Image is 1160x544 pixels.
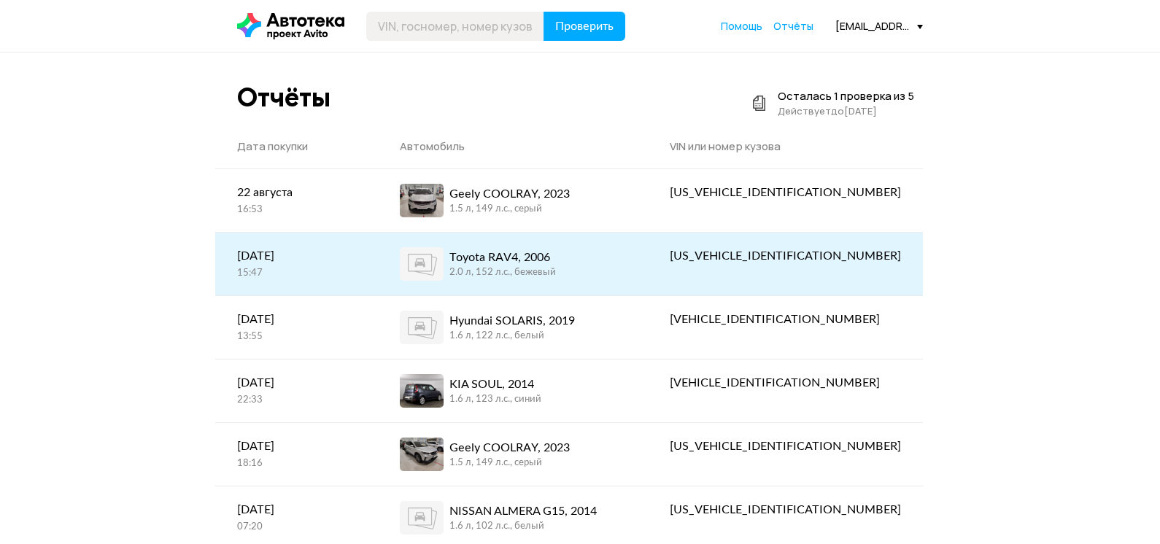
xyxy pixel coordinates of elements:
a: [VEHICLE_IDENTIFICATION_NUMBER] [648,296,923,343]
a: [US_VEHICLE_IDENTIFICATION_NUMBER] [648,423,923,470]
div: KIA SOUL, 2014 [449,376,541,393]
a: [DATE]15:47 [215,233,378,295]
a: [US_VEHICLE_IDENTIFICATION_NUMBER] [648,169,923,216]
div: Geely COOLRAY, 2023 [449,185,570,203]
span: Отчёты [773,19,813,33]
div: 15:47 [237,267,356,280]
span: Помощь [721,19,762,33]
a: [DATE]22:33 [215,360,378,421]
div: 1.6 л, 102 л.c., белый [449,520,597,533]
a: [VEHICLE_IDENTIFICATION_NUMBER] [648,360,923,406]
input: VIN, госномер, номер кузова [366,12,544,41]
a: Hyundai SOLARIS, 20191.6 л, 122 л.c., белый [378,296,648,359]
div: 18:16 [237,457,356,470]
div: NISSAN ALMERA G15, 2014 [449,502,597,520]
div: [DATE] [237,501,356,518]
div: 16:53 [237,203,356,217]
div: 07:20 [237,521,356,534]
div: [DATE] [237,438,356,455]
a: Geely COOLRAY, 20231.5 л, 149 л.c., серый [378,169,648,232]
div: Автомобиль [400,139,626,154]
div: Дата покупки [237,139,356,154]
div: Отчёты [237,82,330,113]
a: Geely COOLRAY, 20231.5 л, 149 л.c., серый [378,423,648,486]
a: [US_VEHICLE_IDENTIFICATION_NUMBER] [648,486,923,533]
div: [US_VEHICLE_IDENTIFICATION_NUMBER] [670,184,901,201]
div: [VEHICLE_IDENTIFICATION_NUMBER] [670,311,901,328]
div: [US_VEHICLE_IDENTIFICATION_NUMBER] [670,247,901,265]
div: Toyota RAV4, 2006 [449,249,556,266]
div: Geely COOLRAY, 2023 [449,439,570,456]
a: [US_VEHICLE_IDENTIFICATION_NUMBER] [648,233,923,279]
div: Действует до [DATE] [778,104,914,118]
div: 1.6 л, 123 л.c., синий [449,393,541,406]
div: [US_VEHICLE_IDENTIFICATION_NUMBER] [670,501,901,518]
div: [DATE] [237,311,356,328]
a: 22 августа16:53 [215,169,378,231]
span: Проверить [555,20,614,32]
div: [DATE] [237,374,356,392]
div: 1.6 л, 122 л.c., белый [449,330,575,343]
div: 13:55 [237,330,356,343]
div: [EMAIL_ADDRESS][DOMAIN_NAME] [835,19,923,33]
div: 2.0 л, 152 л.c., бежевый [449,266,556,279]
div: [US_VEHICLE_IDENTIFICATION_NUMBER] [670,438,901,455]
div: 1.5 л, 149 л.c., серый [449,456,570,470]
div: 1.5 л, 149 л.c., серый [449,203,570,216]
a: [DATE]18:16 [215,423,378,485]
a: Помощь [721,19,762,34]
div: [VEHICLE_IDENTIFICATION_NUMBER] [670,374,901,392]
div: Hyundai SOLARIS, 2019 [449,312,575,330]
div: Осталась 1 проверка из 5 [778,89,914,104]
div: VIN или номер кузова [670,139,901,154]
a: Toyota RAV4, 20062.0 л, 152 л.c., бежевый [378,233,648,295]
div: 22 августа [237,184,356,201]
a: [DATE]13:55 [215,296,378,358]
button: Проверить [544,12,625,41]
a: Отчёты [773,19,813,34]
a: KIA SOUL, 20141.6 л, 123 л.c., синий [378,360,648,422]
div: 22:33 [237,394,356,407]
div: [DATE] [237,247,356,265]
